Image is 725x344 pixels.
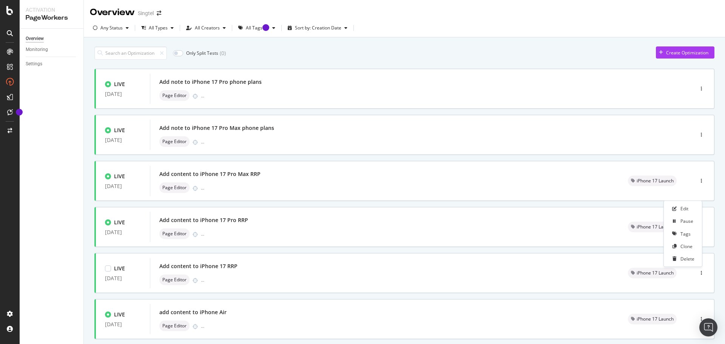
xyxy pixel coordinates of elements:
[159,216,248,224] div: Add content to iPhone 17 Pro RRP
[628,222,677,232] div: neutral label
[114,173,125,180] div: LIVE
[159,124,274,132] div: Add note to iPhone 17 Pro Max phone plans
[201,185,204,191] span: ...
[295,26,341,30] div: Sort by: Creation Date
[680,256,694,262] div: Delete
[637,271,674,275] span: iPhone 17 Launch
[114,265,125,272] div: LIVE
[105,275,141,281] div: [DATE]
[262,24,269,31] div: Tooltip anchor
[114,126,125,134] div: LIVE
[16,109,23,116] div: Tooltip anchor
[699,318,717,336] div: Open Intercom Messenger
[94,46,167,60] input: Search an Optimization
[246,26,269,30] div: All Tags
[162,139,187,144] span: Page Editor
[628,268,677,278] div: neutral label
[235,22,278,34] button: All TagsTooltip anchor
[159,262,238,270] div: Add content to iPhone 17 RRP
[105,321,141,327] div: [DATE]
[637,225,674,229] span: iPhone 17 Launch
[666,49,708,56] div: Create Optimization
[159,228,190,239] div: neutral label
[159,90,190,101] div: neutral label
[26,60,78,68] a: Settings
[26,46,78,54] a: Monitoring
[680,205,688,212] div: Edit
[149,26,168,30] div: All Types
[637,179,674,183] span: iPhone 17 Launch
[656,46,714,59] button: Create Optimization
[159,136,190,147] div: neutral label
[26,60,42,68] div: Settings
[195,26,220,30] div: All Creators
[183,22,229,34] button: All Creators
[186,50,218,56] div: Only Split Tests
[138,22,177,34] button: All Types
[159,275,190,285] div: neutral label
[220,49,226,57] div: ( 0 )
[105,137,141,143] div: [DATE]
[628,314,677,324] div: neutral label
[26,46,48,54] div: Monitoring
[628,176,677,186] div: neutral label
[105,183,141,189] div: [DATE]
[285,22,350,34] button: Sort by: Creation Date
[159,309,227,316] div: add content to iPhone Air
[105,91,141,97] div: [DATE]
[680,231,691,237] div: Tags
[26,35,44,43] div: Overview
[26,14,77,22] div: PageWorkers
[157,11,161,16] div: arrow-right-arrow-left
[637,317,674,321] span: iPhone 17 Launch
[201,277,204,283] span: ...
[162,93,187,98] span: Page Editor
[680,243,693,250] div: Clone
[201,139,204,145] span: ...
[90,22,132,34] button: Any Status
[201,231,204,237] span: ...
[114,219,125,226] div: LIVE
[26,6,77,14] div: Activation
[162,324,187,328] span: Page Editor
[159,170,261,178] div: Add content to iPhone 17 Pro Max RRP
[114,80,125,88] div: LIVE
[114,311,125,318] div: LIVE
[162,185,187,190] span: Page Editor
[138,9,154,17] div: Singtel
[162,231,187,236] span: Page Editor
[90,6,135,19] div: Overview
[159,321,190,331] div: neutral label
[159,78,262,86] div: Add note to iPhone 17 Pro phone plans
[201,323,204,329] span: ...
[201,93,204,99] span: ...
[159,182,190,193] div: neutral label
[162,278,187,282] span: Page Editor
[26,35,78,43] a: Overview
[100,26,123,30] div: Any Status
[680,218,693,224] div: Pause
[105,229,141,235] div: [DATE]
